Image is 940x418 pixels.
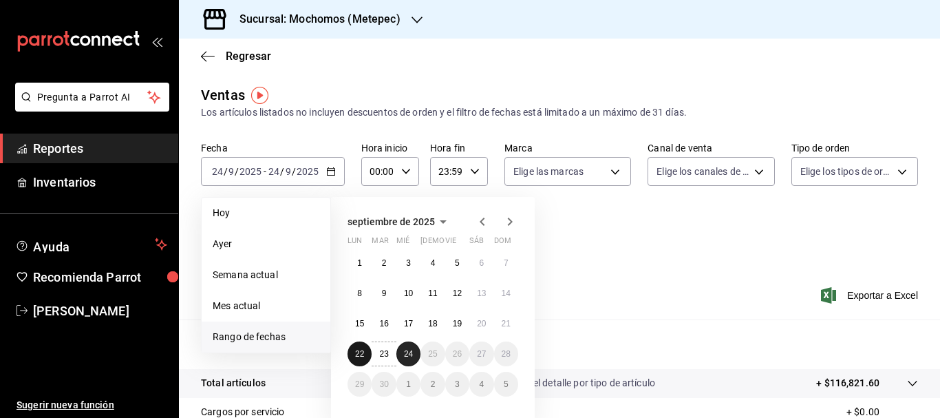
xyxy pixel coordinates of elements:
[445,311,469,336] button: 19 de septiembre de 2025
[33,268,167,286] span: Recomienda Parrot
[372,311,396,336] button: 16 de septiembre de 2025
[469,236,484,251] abbr: sábado
[348,342,372,366] button: 22 de septiembre de 2025
[382,258,387,268] abbr: 2 de septiembre de 2025
[502,349,511,359] abbr: 28 de septiembre de 2025
[357,258,362,268] abbr: 1 de septiembre de 2025
[396,372,420,397] button: 1 de octubre de 2025
[213,330,319,344] span: Rango de fechas
[445,236,456,251] abbr: viernes
[296,166,319,177] input: ----
[431,258,436,268] abbr: 4 de septiembre de 2025
[151,36,162,47] button: open_drawer_menu
[348,281,372,306] button: 8 de septiembre de 2025
[15,83,169,112] button: Pregunta a Parrot AI
[213,299,319,313] span: Mes actual
[494,311,518,336] button: 21 de septiembre de 2025
[816,376,879,390] p: + $116,821.60
[420,251,445,275] button: 4 de septiembre de 2025
[420,372,445,397] button: 2 de octubre de 2025
[494,236,511,251] abbr: domingo
[469,311,493,336] button: 20 de septiembre de 2025
[479,258,484,268] abbr: 6 de septiembre de 2025
[504,143,631,153] label: Marca
[469,342,493,366] button: 27 de septiembre de 2025
[404,289,413,298] abbr: 10 de septiembre de 2025
[648,143,774,153] label: Canal de venta
[355,319,364,328] abbr: 15 de septiembre de 2025
[228,11,400,28] h3: Sucursal: Mochomos (Metepec)
[494,342,518,366] button: 28 de septiembre de 2025
[477,289,486,298] abbr: 13 de septiembre de 2025
[201,105,918,120] div: Los artículos listados no incluyen descuentos de orden y el filtro de fechas está limitado a un m...
[455,379,460,389] abbr: 3 de octubre de 2025
[251,87,268,104] img: Tooltip marker
[201,50,271,63] button: Regresar
[226,50,271,63] span: Regresar
[494,251,518,275] button: 7 de septiembre de 2025
[348,213,451,230] button: septiembre de 2025
[382,289,387,298] abbr: 9 de septiembre de 2025
[372,281,396,306] button: 9 de septiembre de 2025
[504,258,509,268] abbr: 7 de septiembre de 2025
[800,165,893,178] span: Elige los tipos de orden
[431,379,436,389] abbr: 2 de octubre de 2025
[33,139,167,158] span: Reportes
[201,376,266,390] p: Total artículos
[477,319,486,328] abbr: 20 de septiembre de 2025
[224,166,228,177] span: /
[285,166,292,177] input: --
[420,236,502,251] abbr: jueves
[455,258,460,268] abbr: 5 de septiembre de 2025
[469,251,493,275] button: 6 de septiembre de 2025
[17,398,167,412] span: Sugerir nueva función
[502,319,511,328] abbr: 21 de septiembre de 2025
[445,251,469,275] button: 5 de septiembre de 2025
[228,166,235,177] input: --
[213,206,319,220] span: Hoy
[453,319,462,328] abbr: 19 de septiembre de 2025
[469,281,493,306] button: 13 de septiembre de 2025
[348,216,435,227] span: septiembre de 2025
[372,342,396,366] button: 23 de septiembre de 2025
[404,349,413,359] abbr: 24 de septiembre de 2025
[348,236,362,251] abbr: lunes
[280,166,284,177] span: /
[513,165,584,178] span: Elige las marcas
[396,311,420,336] button: 17 de septiembre de 2025
[211,166,224,177] input: --
[264,166,266,177] span: -
[445,342,469,366] button: 26 de septiembre de 2025
[406,258,411,268] abbr: 3 de septiembre de 2025
[10,100,169,114] a: Pregunta a Parrot AI
[428,349,437,359] abbr: 25 de septiembre de 2025
[372,236,388,251] abbr: martes
[361,143,419,153] label: Hora inicio
[396,281,420,306] button: 10 de septiembre de 2025
[348,251,372,275] button: 1 de septiembre de 2025
[379,379,388,389] abbr: 30 de septiembre de 2025
[379,349,388,359] abbr: 23 de septiembre de 2025
[406,379,411,389] abbr: 1 de octubre de 2025
[396,342,420,366] button: 24 de septiembre de 2025
[469,372,493,397] button: 4 de octubre de 2025
[235,166,239,177] span: /
[824,287,918,304] button: Exportar a Excel
[348,311,372,336] button: 15 de septiembre de 2025
[656,165,749,178] span: Elige los canales de venta
[428,289,437,298] abbr: 11 de septiembre de 2025
[355,349,364,359] abbr: 22 de septiembre de 2025
[420,311,445,336] button: 18 de septiembre de 2025
[494,372,518,397] button: 5 de octubre de 2025
[213,237,319,251] span: Ayer
[445,372,469,397] button: 3 de octubre de 2025
[396,251,420,275] button: 3 de septiembre de 2025
[355,379,364,389] abbr: 29 de septiembre de 2025
[348,372,372,397] button: 29 de septiembre de 2025
[357,289,362,298] abbr: 8 de septiembre de 2025
[33,236,149,253] span: Ayuda
[33,173,167,191] span: Inventarios
[239,166,262,177] input: ----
